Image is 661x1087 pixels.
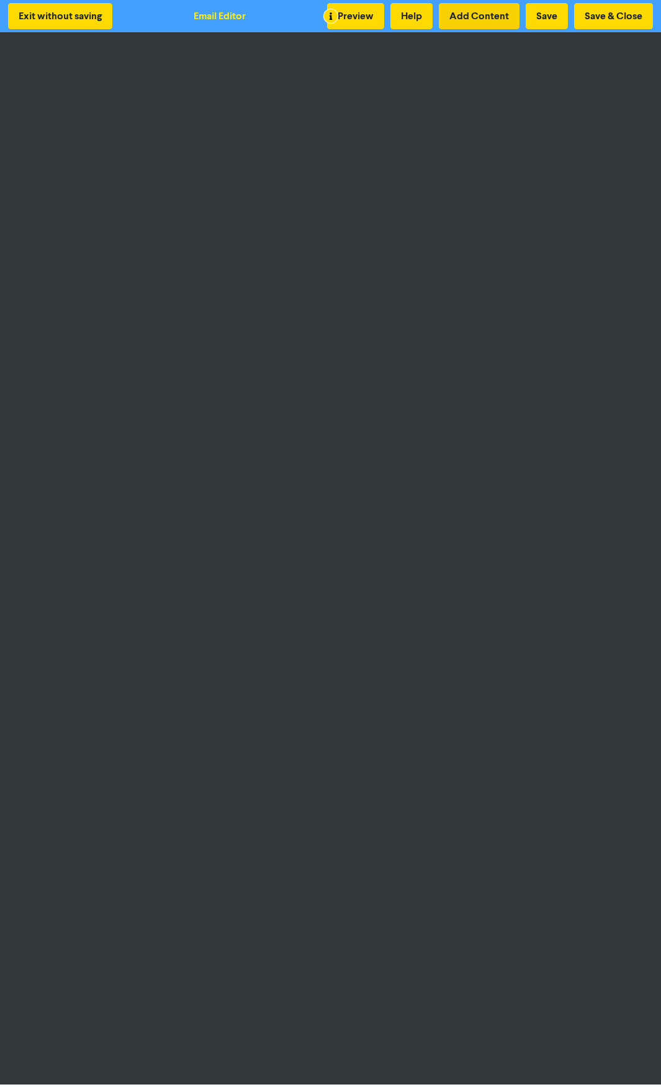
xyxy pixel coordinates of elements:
[526,3,568,29] button: Save
[8,3,112,29] button: Exit without saving
[390,3,433,29] button: Help
[194,9,246,24] div: Email Editor
[439,3,519,29] button: Add Content
[574,3,653,29] button: Save & Close
[327,3,384,29] button: Preview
